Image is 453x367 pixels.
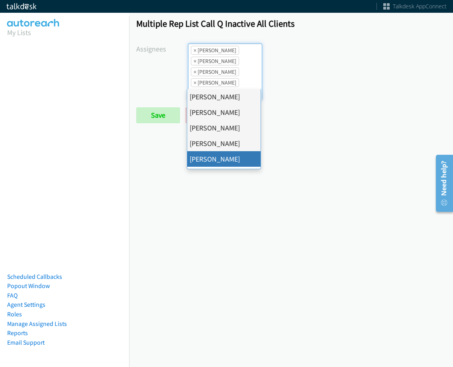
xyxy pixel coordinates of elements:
a: My Lists [7,28,31,37]
li: Cathy Shahan [191,67,239,76]
label: Assignees [136,43,188,54]
span: × [194,57,196,65]
li: [PERSON_NAME] [187,136,261,151]
li: [PERSON_NAME] [187,120,261,136]
span: × [194,68,196,76]
li: [PERSON_NAME] [187,151,261,167]
li: [PERSON_NAME] [187,105,261,120]
a: Talkdesk AppConnect [383,2,447,10]
a: Popout Window [7,282,50,290]
a: Reports [7,329,28,337]
li: Abigail Odhiambo [191,46,239,55]
iframe: Resource Center [430,152,453,215]
a: Email Support [7,339,45,346]
li: [PERSON_NAME] [187,89,261,105]
a: Scheduled Callbacks [7,273,62,280]
a: Roles [7,310,22,318]
li: [PERSON_NAME] [187,167,261,182]
h1: Multiple Rep List Call Q Inactive All Clients [136,18,446,29]
a: Agent Settings [7,301,45,308]
a: FAQ [7,292,18,299]
span: × [194,79,196,87]
input: Save [136,107,180,123]
a: Back [185,107,229,123]
a: Manage Assigned Lists [7,320,67,328]
li: Charles Ross [191,78,239,87]
li: Alana Ruiz [191,57,239,65]
span: × [194,46,196,54]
